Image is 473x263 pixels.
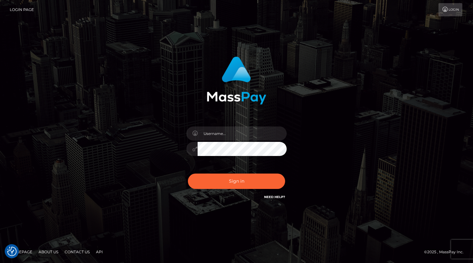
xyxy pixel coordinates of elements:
a: Login Page [10,3,34,16]
input: Username... [198,126,287,141]
img: MassPay Login [207,56,266,105]
img: Revisit consent button [7,247,17,256]
a: Login [438,3,462,16]
a: Need Help? [264,195,285,199]
a: API [93,247,105,257]
a: About Us [36,247,61,257]
a: Homepage [7,247,35,257]
button: Sign in [188,174,285,189]
button: Consent Preferences [7,247,17,256]
a: Contact Us [62,247,92,257]
div: © 2025 , MassPay Inc. [424,249,468,255]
